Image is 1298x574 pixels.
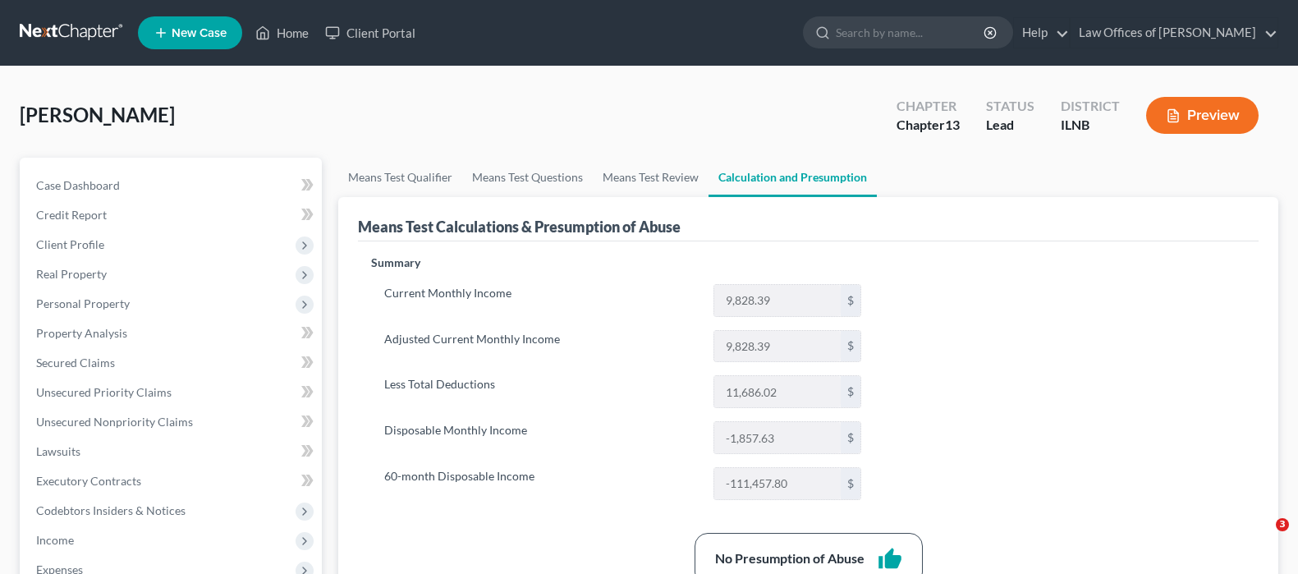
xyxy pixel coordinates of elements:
input: 0.00 [714,468,841,499]
label: Less Total Deductions [376,375,705,408]
a: Calculation and Presumption [709,158,877,197]
a: Unsecured Priority Claims [23,378,322,407]
div: District [1061,97,1120,116]
div: $ [841,468,860,499]
a: Means Test Qualifier [338,158,462,197]
span: Codebtors Insiders & Notices [36,503,186,517]
label: Adjusted Current Monthly Income [376,330,705,363]
a: Lawsuits [23,437,322,466]
div: $ [841,331,860,362]
span: Property Analysis [36,326,127,340]
iframe: Intercom live chat [1242,518,1282,558]
span: Case Dashboard [36,178,120,192]
span: 3 [1276,518,1289,531]
i: thumb_up [878,547,902,572]
a: Property Analysis [23,319,322,348]
label: Disposable Monthly Income [376,421,705,454]
div: Means Test Calculations & Presumption of Abuse [358,217,681,236]
a: Executory Contracts [23,466,322,496]
a: Help [1014,18,1069,48]
div: Chapter [897,97,960,116]
a: Means Test Questions [462,158,593,197]
span: Lawsuits [36,444,80,458]
span: Real Property [36,267,107,281]
input: 0.00 [714,422,841,453]
div: $ [841,285,860,316]
input: 0.00 [714,376,841,407]
div: $ [841,376,860,407]
div: $ [841,422,860,453]
label: Current Monthly Income [376,284,705,317]
label: 60-month Disposable Income [376,467,705,500]
input: 0.00 [714,331,841,362]
span: [PERSON_NAME] [20,103,175,126]
div: No Presumption of Abuse [715,549,865,568]
span: Credit Report [36,208,107,222]
a: Means Test Review [593,158,709,197]
a: Credit Report [23,200,322,230]
span: Client Profile [36,237,104,251]
span: Unsecured Priority Claims [36,385,172,399]
span: Income [36,533,74,547]
a: Client Portal [317,18,424,48]
span: Personal Property [36,296,130,310]
input: 0.00 [714,285,841,316]
span: Executory Contracts [36,474,141,488]
input: Search by name... [836,17,986,48]
div: Status [986,97,1034,116]
button: Preview [1146,97,1259,134]
a: Secured Claims [23,348,322,378]
span: Secured Claims [36,356,115,370]
a: Law Offices of [PERSON_NAME] [1071,18,1277,48]
a: Case Dashboard [23,171,322,200]
span: 13 [945,117,960,132]
div: Chapter [897,116,960,135]
div: ILNB [1061,116,1120,135]
div: Lead [986,116,1034,135]
span: Unsecured Nonpriority Claims [36,415,193,429]
a: Home [247,18,317,48]
span: New Case [172,27,227,39]
p: Summary [371,255,874,271]
a: Unsecured Nonpriority Claims [23,407,322,437]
